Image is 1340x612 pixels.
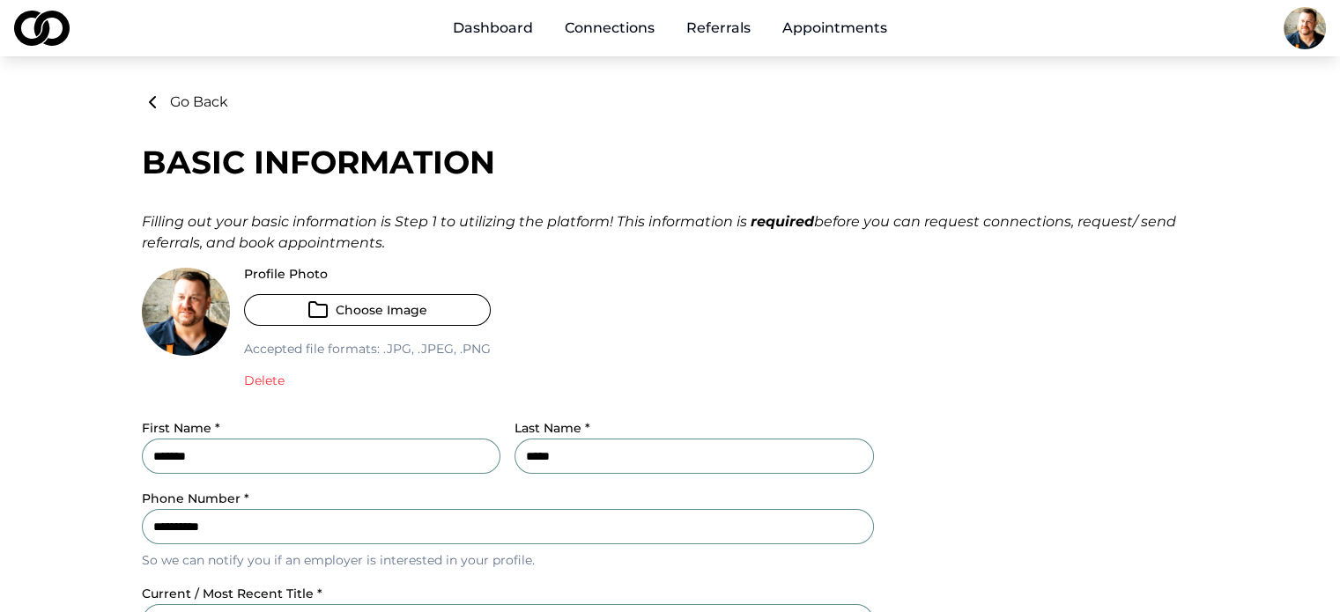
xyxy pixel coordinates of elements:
label: current / most recent title * [142,586,322,601]
label: Profile Photo [244,268,491,280]
label: Last Name * [515,420,590,436]
button: Go Back [142,92,228,113]
span: .jpg, .jpeg, .png [380,341,491,357]
strong: required [751,213,814,230]
nav: Main [439,11,901,46]
label: Phone Number * [142,490,249,506]
button: Choose Image [244,294,491,326]
p: Accepted file formats: [244,340,491,358]
a: Referrals [672,11,765,46]
img: logo [14,11,70,46]
p: So we can notify you if an employer is interested in your profile. [142,551,874,569]
a: Connections [551,11,669,46]
a: Dashboard [439,11,547,46]
button: Delete [244,372,285,389]
img: 7a4d8a70-a779-4be6-ad01-caadc7c2a2e0-mastercard-augusta-2025-n1-erz-184-EDIT-profile_picture.jpg [142,268,230,356]
a: Appointments [768,11,901,46]
label: First Name * [142,420,220,436]
img: 7a4d8a70-a779-4be6-ad01-caadc7c2a2e0-mastercard-augusta-2025-n1-erz-184-EDIT-profile_picture.jpg [1284,7,1326,49]
div: Basic Information [142,144,1199,180]
div: Filling out your basic information is Step 1 to utilizing the platform! This information is befor... [142,211,1199,254]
